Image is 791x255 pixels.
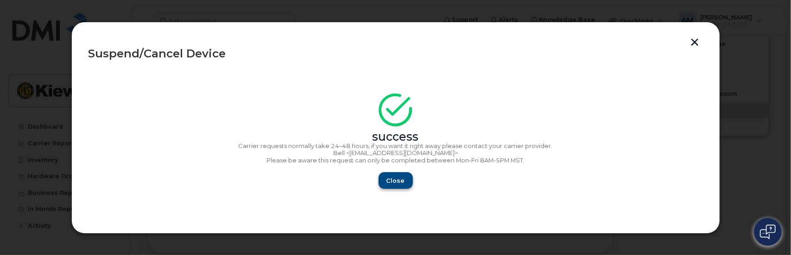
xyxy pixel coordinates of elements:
[89,133,703,141] div: success
[89,143,703,150] p: Carrier requests normally take 24–48 hours, if you want it right away please contact your carrier...
[379,172,413,189] button: Close
[760,224,776,239] img: Open chat
[386,176,405,185] span: Close
[89,149,703,157] p: Bell <[EMAIL_ADDRESS][DOMAIN_NAME]>
[89,48,703,59] div: Suspend/Cancel Device
[89,157,703,164] p: Please be aware this request can only be completed between Mon-Fri 8AM-5PM MST.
